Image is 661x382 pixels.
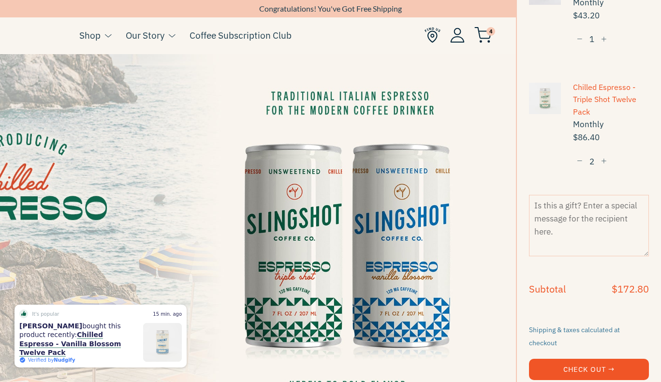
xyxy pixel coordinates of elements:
[573,9,649,22] span: $43.20
[79,28,101,43] a: Shop
[450,28,465,43] img: Account
[529,284,566,294] h4: Subtotal
[573,131,649,144] span: $86.40
[486,27,495,36] span: 4
[612,284,649,294] h4: $172.80
[573,153,611,171] input: quantity
[425,27,441,43] img: Find Us
[474,27,492,43] img: cart
[573,81,649,118] a: Chilled Espresso - Triple Shot Twelve Pack
[529,359,649,380] button: Check Out →
[126,28,164,43] a: Our Story
[573,118,649,131] div: Monthly
[474,29,492,41] a: 4
[529,325,620,347] small: Shipping & taxes calculated at checkout
[573,30,611,48] input: quantity
[190,28,292,43] a: Coffee Subscription Club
